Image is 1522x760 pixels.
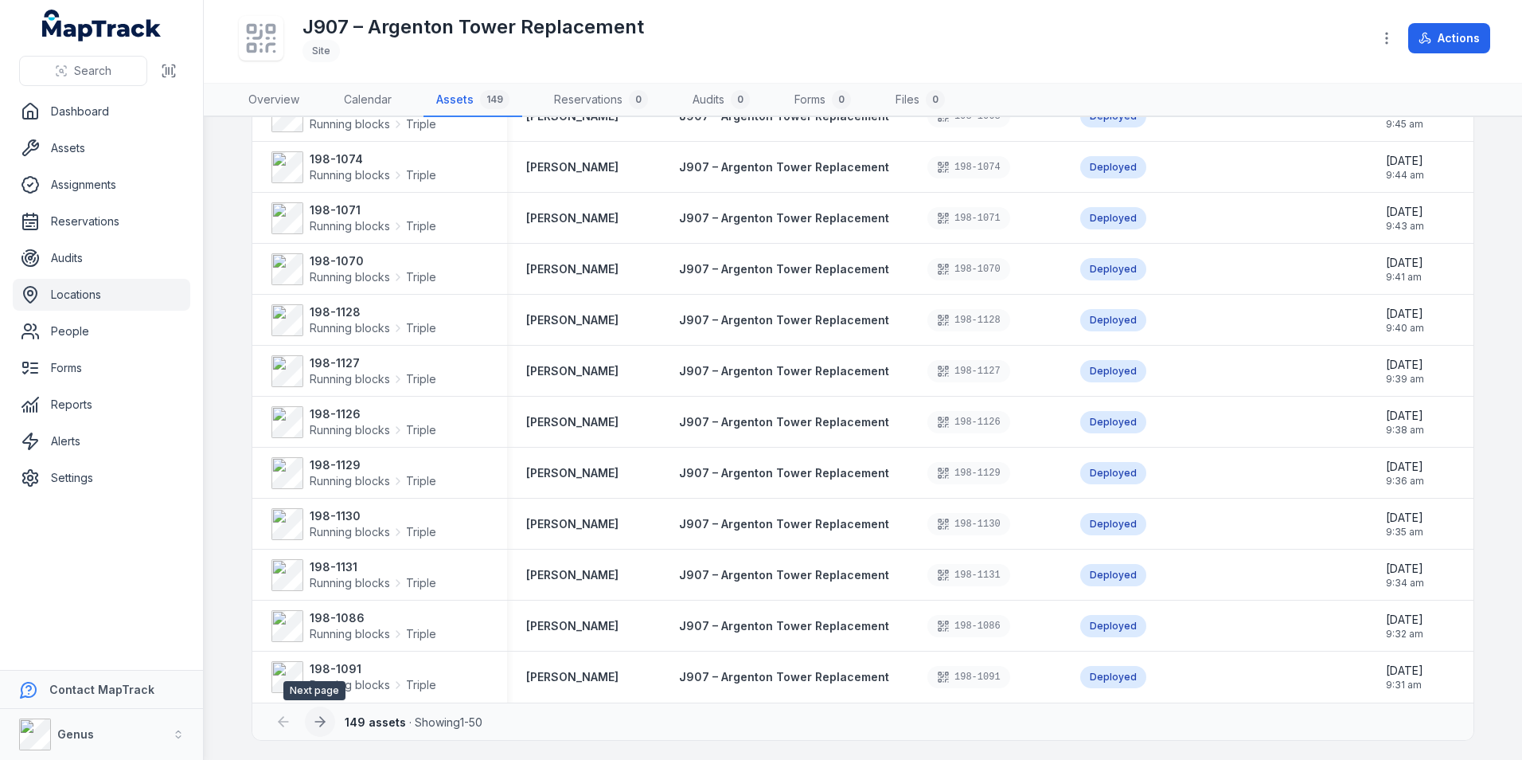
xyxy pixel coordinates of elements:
time: 06/05/2024, 9:38:17 am [1386,408,1424,437]
span: Triple [406,626,436,642]
div: Deployed [1080,564,1146,586]
a: J907 – Argenton Tower Replacement [679,159,889,175]
span: 9:44 am [1386,169,1424,182]
a: J907 – Argenton Tower Replacement [679,618,889,634]
a: [PERSON_NAME] [526,159,619,175]
span: Running blocks [310,116,390,132]
span: [DATE] [1386,510,1423,526]
span: J907 – Argenton Tower Replacement [679,262,889,276]
span: 9:39 am [1386,373,1424,386]
div: 198-1086 [927,615,1010,637]
strong: 198-1091 [310,661,436,677]
span: [DATE] [1386,204,1424,220]
span: J907 – Argenton Tower Replacement [679,364,889,378]
span: Running blocks [310,575,390,591]
span: [DATE] [1386,357,1424,373]
span: [DATE] [1386,306,1424,322]
span: 9:43 am [1386,220,1424,233]
span: [DATE] [1386,459,1424,475]
span: J907 – Argenton Tower Replacement [679,109,889,123]
span: [DATE] [1386,663,1423,679]
strong: 198-1126 [310,406,436,422]
span: J907 – Argenton Tower Replacement [679,313,889,327]
span: Triple [406,524,436,540]
a: 198-1074Running blocksTriple [271,151,436,183]
a: Forms [13,352,190,384]
span: Triple [406,575,436,591]
a: J907 – Argenton Tower Replacement [679,465,889,481]
a: 198-1129Running blocksTriple [271,457,436,489]
h1: J907 – Argenton Tower Replacement [302,14,644,40]
a: [PERSON_NAME] [526,567,619,583]
button: Search [19,56,147,86]
div: 198-1071 [927,207,1010,229]
div: 198-1129 [927,462,1010,484]
a: [PERSON_NAME] [526,465,619,481]
div: 198-1074 [927,156,1010,178]
a: J907 – Argenton Tower Replacement [679,312,889,328]
span: · Showing 1 - 50 [345,715,482,729]
span: Running blocks [310,167,390,183]
span: 9:45 am [1386,118,1423,131]
strong: [PERSON_NAME] [526,618,619,634]
strong: 198-1074 [310,151,436,167]
div: Site [302,40,340,62]
time: 06/05/2024, 9:36:59 am [1386,459,1424,488]
span: Triple [406,473,436,489]
span: Running blocks [310,371,390,387]
a: People [13,315,190,347]
div: 0 [629,90,648,109]
a: [PERSON_NAME] [526,363,619,379]
span: [DATE] [1386,612,1423,628]
time: 06/05/2024, 9:43:17 am [1386,204,1424,233]
a: 198-1127Running blocksTriple [271,355,436,387]
span: 9:40 am [1386,322,1424,335]
a: [PERSON_NAME] [526,312,619,328]
a: Reports [13,389,190,421]
time: 06/05/2024, 9:35:54 am [1386,510,1423,539]
span: 9:31 am [1386,679,1423,691]
div: Deployed [1080,309,1146,331]
strong: [PERSON_NAME] [526,414,619,430]
span: 9:41 am [1386,271,1423,284]
a: Audits [13,242,190,274]
a: Settings [13,462,190,494]
span: Triple [406,116,436,132]
span: Search [74,63,111,79]
span: Triple [406,371,436,387]
a: [PERSON_NAME] [526,669,619,685]
strong: 198-1086 [310,610,436,626]
div: 149 [480,90,509,109]
a: Alerts [13,425,190,457]
span: Triple [406,269,436,285]
a: J907 – Argenton Tower Replacement [679,516,889,532]
span: Triple [406,422,436,438]
span: [DATE] [1386,255,1423,271]
strong: 198-1071 [310,202,436,218]
div: 0 [832,90,851,109]
div: Deployed [1080,462,1146,484]
button: Actions [1408,23,1490,53]
span: Triple [406,677,436,693]
span: Running blocks [310,677,390,693]
div: 198-1128 [927,309,1010,331]
span: [DATE] [1386,153,1424,169]
a: [PERSON_NAME] [526,210,619,226]
a: 198-1070Running blocksTriple [271,253,436,285]
div: 198-1126 [927,411,1010,433]
a: [PERSON_NAME] [526,261,619,277]
div: 198-1070 [927,258,1010,280]
div: 198-1130 [927,513,1010,535]
span: Triple [406,320,436,336]
div: Deployed [1080,360,1146,382]
span: [DATE] [1386,408,1424,424]
span: 9:36 am [1386,475,1424,488]
a: Assignments [13,169,190,201]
